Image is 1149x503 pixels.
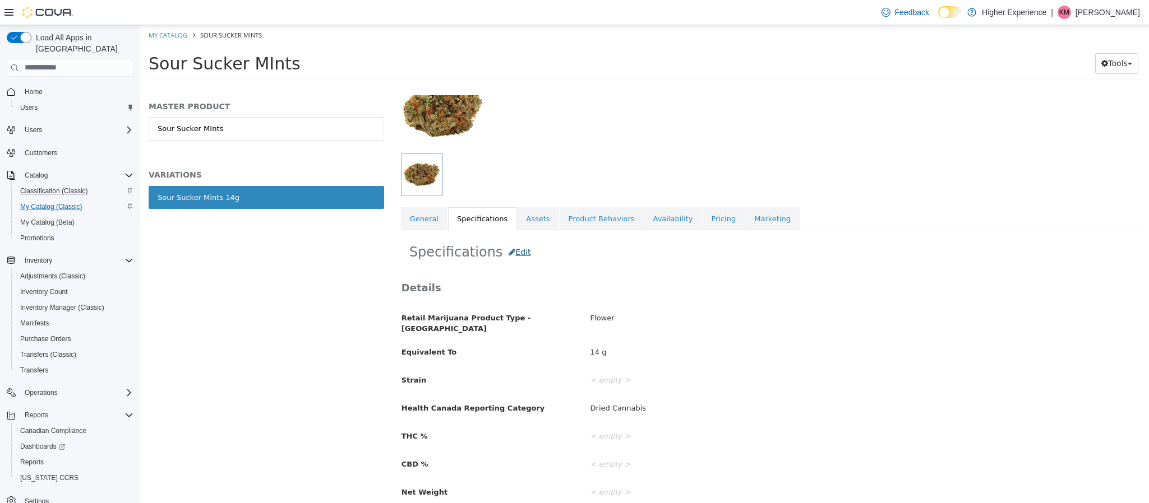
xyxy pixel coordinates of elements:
span: Manifests [20,319,49,328]
img: 150 [261,44,345,128]
button: Manifests [11,315,138,331]
a: Dashboards [11,439,138,454]
span: My Catalog (Classic) [16,200,133,213]
span: Operations [20,386,133,399]
span: Operations [25,388,58,397]
a: Purchase Orders [16,332,76,346]
button: Reports [11,454,138,470]
div: < empty > [442,402,1008,421]
span: Retail Marijuana Product Type - [GEOGRAPHIC_DATA] [261,288,391,308]
button: Catalog [2,167,138,183]
button: Reports [20,408,53,422]
a: [US_STATE] CCRS [16,471,83,485]
span: Users [16,101,133,114]
span: Adjustments (Classic) [20,272,85,281]
div: Kevin Martin [1058,6,1071,19]
span: Home [25,87,43,96]
button: Canadian Compliance [11,423,138,439]
button: Edit [362,217,396,237]
span: Sour Sucker MInts [60,6,122,14]
span: Purchase Orders [16,332,133,346]
a: Adjustments (Classic) [16,269,90,283]
a: Availability [504,182,562,206]
span: Users [25,125,42,134]
a: Transfers [16,364,53,377]
p: Higher Experience [982,6,1046,19]
input: Dark Mode [938,6,962,18]
span: Equivalent To [261,323,316,331]
span: Inventory Count [16,285,133,299]
button: Adjustments (Classic) [11,268,138,284]
span: My Catalog (Beta) [20,218,75,227]
button: My Catalog (Classic) [11,199,138,215]
span: Adjustments (Classic) [16,269,133,283]
span: Load All Apps in [GEOGRAPHIC_DATA] [31,32,133,54]
button: Users [11,100,138,115]
a: Assets [377,182,418,206]
button: My Catalog (Beta) [11,215,138,230]
button: Transfers (Classic) [11,347,138,362]
span: Dashboards [16,440,133,453]
span: KM [1059,6,1069,19]
span: Transfers (Classic) [16,348,133,361]
h2: Specifications [269,217,992,237]
span: Feedback [895,7,929,18]
a: Pricing [562,182,605,206]
button: Operations [2,385,138,400]
span: Users [20,103,38,112]
button: Inventory [2,253,138,268]
span: Health Canada Reporting Category [261,379,405,387]
span: Canadian Compliance [16,424,133,437]
span: THC % [261,407,288,415]
button: Inventory Count [11,284,138,300]
p: | [1051,6,1053,19]
a: My Catalog [8,6,47,14]
a: Home [20,85,47,99]
button: Users [2,122,138,138]
button: Catalog [20,169,52,182]
a: Product Behaviors [419,182,504,206]
span: Classification (Classic) [20,187,88,195]
span: Catalog [20,169,133,182]
span: Promotions [16,231,133,245]
h3: Details [261,256,1000,269]
span: CBD % [261,435,288,443]
span: [US_STATE] CCRS [20,473,79,482]
a: Inventory Count [16,285,72,299]
span: Transfers (Classic) [20,350,76,359]
a: Reports [16,455,48,469]
a: My Catalog (Classic) [16,200,87,213]
h5: MASTER PRODUCT [8,76,244,86]
div: Sour Sucker Mints 14g [17,167,99,178]
a: Dashboards [16,440,70,453]
span: Classification (Classic) [16,184,133,198]
button: Customers [2,145,138,161]
button: Transfers [11,362,138,378]
button: Reports [2,407,138,423]
a: Canadian Compliance [16,424,91,437]
img: Cova [22,7,73,18]
button: Classification (Classic) [11,183,138,199]
a: Specifications [308,182,376,206]
span: Canadian Compliance [20,426,86,435]
a: Inventory Manager (Classic) [16,301,109,314]
button: Promotions [11,230,138,246]
span: Transfers [20,366,48,375]
div: 14 g [442,318,1008,337]
h5: VARIATIONS [8,145,244,155]
span: Inventory [25,256,52,265]
a: Manifests [16,316,53,330]
a: Transfers (Classic) [16,348,81,361]
span: Reports [20,408,133,422]
span: Reports [25,411,48,420]
span: Manifests [16,316,133,330]
button: Operations [20,386,62,399]
a: Sour Sucker MInts [8,92,244,115]
span: Purchase Orders [20,334,71,343]
span: Sour Sucker MInts [8,29,160,48]
span: Washington CCRS [16,471,133,485]
button: [US_STATE] CCRS [11,470,138,486]
span: My Catalog (Classic) [20,202,82,211]
span: Users [20,123,133,137]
